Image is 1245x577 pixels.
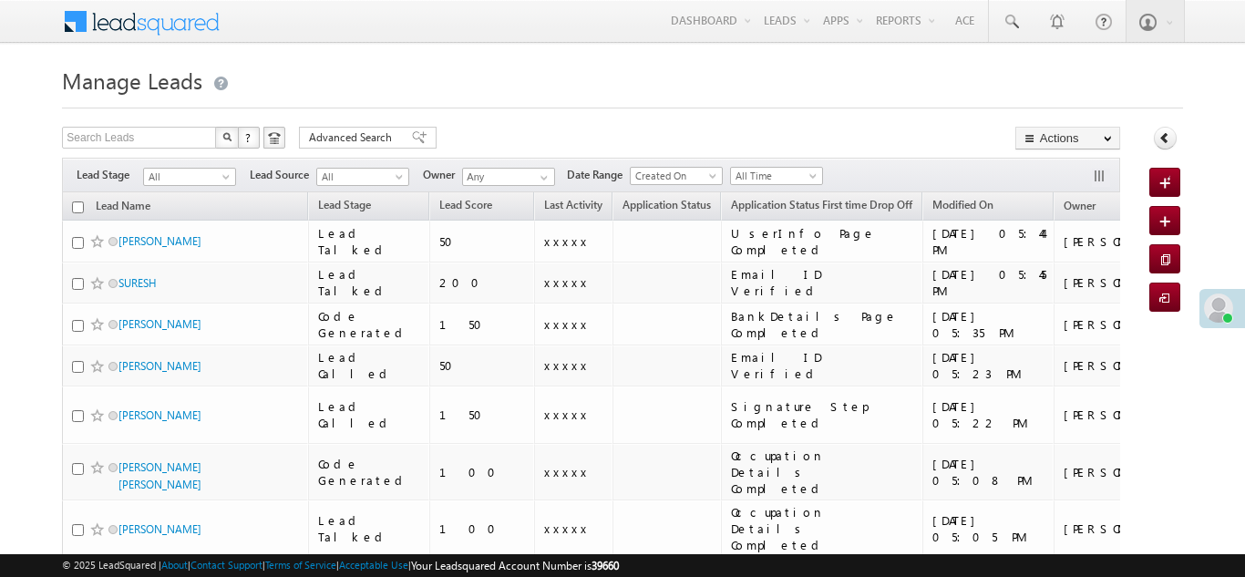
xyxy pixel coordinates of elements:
div: [DATE] 05:08 PM [932,456,1046,489]
span: Lead Score [439,198,492,211]
span: Owner [1064,199,1096,212]
span: Modified On [932,198,993,211]
div: 150 [439,316,526,333]
a: Lead Score [430,195,501,219]
div: 100 [439,464,526,480]
a: SURESH [118,276,157,290]
span: ? [245,129,253,145]
span: 39660 [592,559,619,572]
button: ? [238,127,260,149]
a: All [316,168,409,186]
a: [PERSON_NAME] [118,359,201,373]
span: Created On [631,168,717,184]
span: xxxxx [544,316,590,332]
span: Owner [423,167,462,183]
div: BankDetails Page Completed [731,308,914,341]
input: Type to Search [462,168,555,186]
span: All Time [731,168,818,184]
div: Code Generated [318,308,421,341]
span: Manage Leads [62,66,202,95]
div: Code Generated [318,456,421,489]
span: Application Status [622,198,711,211]
div: Signature Step Completed [731,398,914,431]
a: Show All Items [530,169,553,187]
a: Acceptable Use [339,559,408,571]
a: Lead Stage [309,195,380,219]
span: All [317,169,404,185]
div: [DATE] 05:35 PM [932,308,1046,341]
div: Lead Talked [318,225,421,258]
div: [PERSON_NAME] [1064,357,1183,374]
div: Occupation Details Completed [731,504,914,553]
a: Terms of Service [265,559,336,571]
a: Last Activity [535,195,612,219]
div: 50 [439,357,526,374]
a: Lead Name [87,196,159,220]
div: [PERSON_NAME] [1064,407,1183,423]
div: [DATE] 05:22 PM [932,398,1046,431]
input: Check all records [72,201,84,213]
div: [DATE] 05:05 PM [932,512,1046,545]
a: Application Status First time Drop Off [722,195,921,219]
span: xxxxx [544,233,590,249]
div: Lead Called [318,349,421,382]
a: [PERSON_NAME] [PERSON_NAME] [118,460,201,491]
div: 50 [439,233,526,250]
div: [DATE] 05:23 PM [932,349,1046,382]
div: 100 [439,520,526,537]
a: About [161,559,188,571]
div: [PERSON_NAME] [1064,520,1183,537]
a: Contact Support [190,559,262,571]
div: UserInfo Page Completed [731,225,914,258]
div: Email ID Verified [731,349,914,382]
div: Lead Talked [318,512,421,545]
a: [PERSON_NAME] [118,234,201,248]
span: Lead Stage [318,198,371,211]
div: Lead Called [318,398,421,431]
span: Date Range [567,167,630,183]
div: [DATE] 05:44 PM [932,225,1046,258]
div: Lead Talked [318,266,421,299]
a: All Time [730,167,823,185]
a: All [143,168,236,186]
span: Advanced Search [309,129,397,146]
div: [PERSON_NAME] [1064,233,1183,250]
span: All [144,169,231,185]
div: [PERSON_NAME] [1064,316,1183,333]
a: [PERSON_NAME] [118,317,201,331]
div: [PERSON_NAME] [1064,274,1183,291]
a: Application Status [613,195,720,219]
a: Modified On [923,195,1003,219]
img: Search [222,132,232,141]
button: Actions [1015,127,1120,149]
div: 200 [439,274,526,291]
span: Lead Source [250,167,316,183]
span: Lead Stage [77,167,143,183]
div: [PERSON_NAME] [1064,464,1183,480]
a: [PERSON_NAME] [118,522,201,536]
div: 150 [439,407,526,423]
span: © 2025 LeadSquared | | | | | [62,557,619,574]
div: Occupation Details Completed [731,448,914,497]
span: xxxxx [544,407,590,422]
span: Your Leadsquared Account Number is [411,559,619,572]
div: Email ID Verified [731,266,914,299]
span: xxxxx [544,464,590,479]
a: [PERSON_NAME] [118,408,201,422]
div: [DATE] 05:45 PM [932,266,1046,299]
span: xxxxx [544,274,590,290]
a: Created On [630,167,723,185]
span: xxxxx [544,520,590,536]
span: xxxxx [544,357,590,373]
span: Application Status First time Drop Off [731,198,912,211]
